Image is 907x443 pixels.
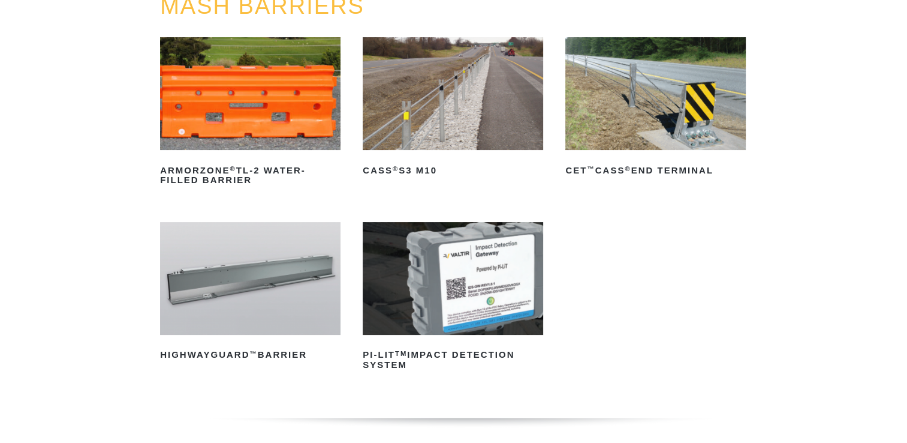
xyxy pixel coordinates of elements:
sup: TM [395,350,407,357]
a: CET™CASS®End Terminal [565,37,746,180]
a: CASS®S3 M10 [363,37,543,180]
sup: ® [230,165,236,172]
sup: ™ [249,350,257,357]
a: ArmorZone®TL-2 Water-Filled Barrier [160,37,340,190]
sup: ® [393,165,399,172]
h2: ArmorZone TL-2 Water-Filled Barrier [160,161,340,190]
a: HighwayGuard™Barrier [160,222,340,365]
h2: PI-LIT Impact Detection System [363,346,543,375]
h2: CASS S3 M10 [363,161,543,180]
sup: ® [625,165,631,172]
h2: HighwayGuard Barrier [160,346,340,365]
a: PI-LITTMImpact Detection System [363,222,543,375]
sup: ™ [587,165,595,172]
h2: CET CASS End Terminal [565,161,746,180]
